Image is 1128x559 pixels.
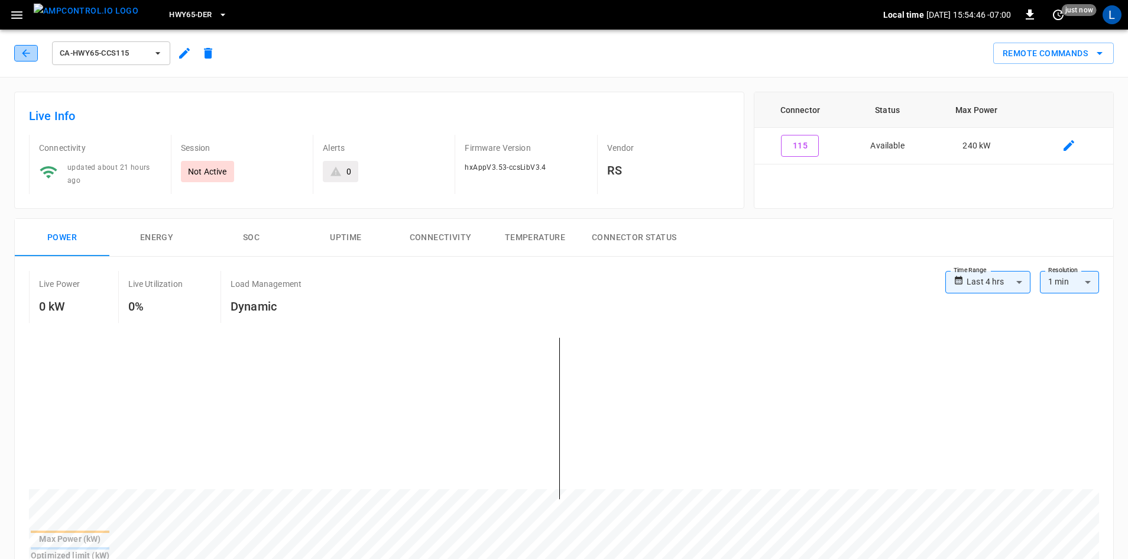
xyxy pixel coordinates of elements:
[169,8,212,22] span: HWY65-DER
[754,92,846,128] th: Connector
[1062,4,1097,16] span: just now
[109,219,204,257] button: Energy
[346,166,351,177] div: 0
[299,219,393,257] button: Uptime
[926,9,1011,21] p: [DATE] 15:54:46 -07:00
[781,135,819,157] button: 115
[231,278,302,290] p: Load Management
[128,278,183,290] p: Live Utilization
[34,4,138,18] img: ampcontrol.io logo
[231,297,302,316] h6: Dynamic
[29,106,730,125] h6: Live Info
[15,219,109,257] button: Power
[993,43,1114,64] div: remote commands options
[967,271,1030,293] div: Last 4 hrs
[754,92,1113,164] table: connector table
[60,47,147,60] span: ca-hwy65-ccs115
[188,166,227,177] p: Not Active
[465,142,587,154] p: Firmware Version
[67,163,150,185] span: updated about 21 hours ago
[1040,271,1099,293] div: 1 min
[488,219,582,257] button: Temperature
[607,142,730,154] p: Vendor
[39,142,161,154] p: Connectivity
[929,92,1025,128] th: Max Power
[929,128,1025,164] td: 240 kW
[846,128,929,164] td: Available
[465,163,546,172] span: hxAppV3.53-ccsLibV3.4
[1049,5,1068,24] button: set refresh interval
[39,297,80,316] h6: 0 kW
[393,219,488,257] button: Connectivity
[883,9,924,21] p: Local time
[204,219,299,257] button: SOC
[607,161,730,180] h6: RS
[128,297,183,316] h6: 0%
[1048,266,1078,275] label: Resolution
[1103,5,1121,24] div: profile-icon
[181,142,303,154] p: Session
[954,266,987,275] label: Time Range
[52,41,170,65] button: ca-hwy65-ccs115
[323,142,445,154] p: Alerts
[993,43,1114,64] button: Remote Commands
[582,219,686,257] button: Connector Status
[39,278,80,290] p: Live Power
[164,4,232,27] button: HWY65-DER
[846,92,929,128] th: Status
